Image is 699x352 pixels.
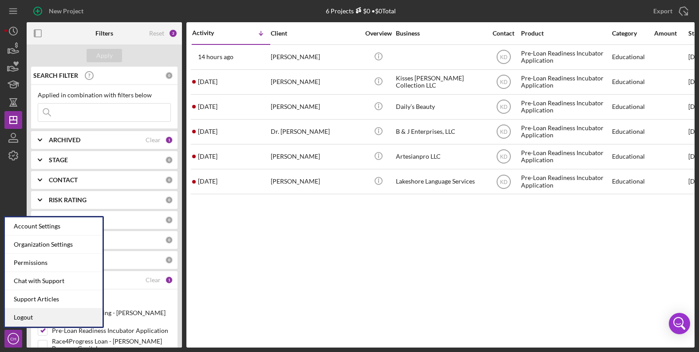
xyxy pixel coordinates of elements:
div: Chat with Support [5,272,103,290]
div: Clear [146,276,161,284]
button: Export [644,2,695,20]
div: Pre-Loan Readiness Incubator Application [521,95,610,119]
div: Account Settings [5,217,103,236]
a: Logout [5,308,103,327]
text: KD [500,104,507,110]
div: 0 [165,236,173,244]
div: Permissions [5,254,103,272]
div: 2 [169,29,178,38]
div: Activity [192,29,231,36]
div: Dr. [PERSON_NAME] [271,120,359,144]
text: KD [500,154,507,160]
div: Artesianpro LLC [396,145,485,168]
div: 1 [165,276,173,284]
div: [PERSON_NAME] [271,70,359,94]
div: Daily’s Beauty [396,95,485,119]
label: Race4Progress Loan - [PERSON_NAME] Progress Capital [52,340,171,349]
label: Pre-Loan Readiness Incubator Application [52,326,171,335]
b: ARCHIVED [49,136,80,144]
div: Kisses [PERSON_NAME] Collection LLC [396,70,485,94]
div: Educational [612,95,653,119]
div: Contact [487,30,520,37]
div: Pre-Loan Readiness Incubator Application [521,45,610,69]
div: 0 [165,72,173,80]
text: KD [500,129,507,135]
div: [PERSON_NAME] [271,170,359,193]
div: Educational [612,45,653,69]
text: CH [10,336,16,341]
div: [PERSON_NAME] [271,145,359,168]
div: Educational [612,170,653,193]
text: KD [500,79,507,85]
div: 0 [165,256,173,264]
div: Product [521,30,610,37]
label: Lenderfit Onboarding - [PERSON_NAME] Progress Capital [52,312,171,321]
div: Client [271,30,359,37]
time: 2025-10-02 00:32 [198,153,217,160]
div: Clear [146,136,161,144]
div: Lakeshore Language Services [396,170,485,193]
div: New Project [49,2,83,20]
div: Organization Settings [5,236,103,254]
div: Pre-Loan Readiness Incubator Application [521,70,610,94]
div: $0 [354,7,370,15]
b: Filters [95,30,113,37]
div: 1 [165,136,173,144]
div: 0 [165,176,173,184]
b: RISK RATING [49,196,87,204]
text: KD [500,54,507,60]
b: STAGE [49,156,68,164]
time: 2025-10-13 02:15 [198,128,217,135]
div: [PERSON_NAME] [271,45,359,69]
div: Overview [362,30,395,37]
time: 2025-10-13 23:55 [198,53,233,60]
b: SEARCH FILTER [33,72,78,79]
div: Educational [612,145,653,168]
div: Apply [96,49,113,62]
a: Support Articles [5,290,103,308]
button: CH [4,330,22,348]
div: 0 [165,216,173,224]
div: Educational [612,70,653,94]
b: CONTACT [49,176,78,184]
div: Pre-Loan Readiness Incubator Application [521,170,610,193]
div: Pre-Loan Readiness Incubator Application [521,145,610,168]
div: 0 [165,156,173,164]
div: Educational [612,120,653,144]
div: Business [396,30,485,37]
text: KD [500,179,507,185]
div: Applied in combination with filters below [38,92,171,99]
div: B & J Enterprises, LLC [396,120,485,144]
time: 2025-10-13 12:27 [198,103,217,110]
div: Amount [654,30,687,37]
time: 2025-10-13 12:34 [198,78,217,85]
div: 6 Projects • $0 Total [326,7,396,15]
div: 0 [165,196,173,204]
div: Pre-Loan Readiness Incubator Application [521,120,610,144]
div: Export [653,2,672,20]
div: [PERSON_NAME] [271,95,359,119]
button: Apply [87,49,122,62]
time: 2025-08-16 03:52 [198,178,217,185]
div: Category [612,30,653,37]
button: New Project [27,2,92,20]
div: Open Intercom Messenger [669,313,690,334]
div: Reset [149,30,164,37]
